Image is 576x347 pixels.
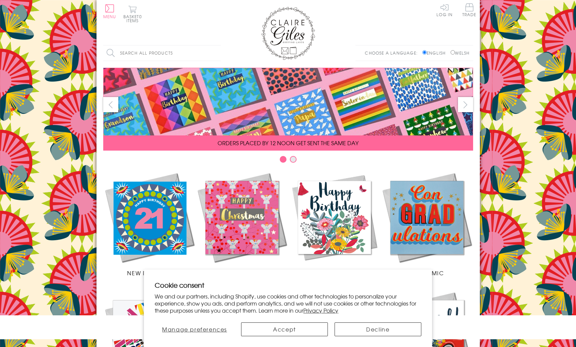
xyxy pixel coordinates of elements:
span: Trade [462,3,476,17]
span: 0 items [126,13,142,24]
a: Trade [462,3,476,18]
span: Manage preferences [162,325,227,333]
button: Decline [335,322,421,336]
span: Christmas [225,269,259,277]
img: Claire Giles Greetings Cards [261,7,315,60]
a: New Releases [103,171,196,277]
button: prev [103,97,118,112]
a: Academic [381,171,473,277]
button: Carousel Page 2 [290,156,297,163]
button: Carousel Page 1 (Current Slide) [280,156,286,163]
span: New Releases [127,269,171,277]
button: Menu [103,4,116,19]
span: Birthdays [318,269,350,277]
button: next [458,97,473,112]
span: Menu [103,13,116,20]
button: Accept [241,322,328,336]
label: Welsh [451,50,470,56]
button: Basket0 items [123,5,142,23]
h2: Cookie consent [155,280,421,290]
a: Privacy Policy [303,306,338,314]
p: We and our partners, including Shopify, use cookies and other technologies to personalize your ex... [155,293,421,314]
input: Welsh [451,50,455,55]
a: Birthdays [288,171,381,277]
p: Choose a language: [365,50,421,56]
button: Manage preferences [155,322,234,336]
a: Log In [436,3,453,17]
span: ORDERS PLACED BY 12 NOON GET SENT THE SAME DAY [218,139,358,147]
span: Academic [410,269,444,277]
div: Carousel Pagination [103,156,473,166]
a: Christmas [196,171,288,277]
input: English [422,50,427,55]
label: English [422,50,449,56]
input: Search all products [103,45,221,61]
input: Search [214,45,221,61]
